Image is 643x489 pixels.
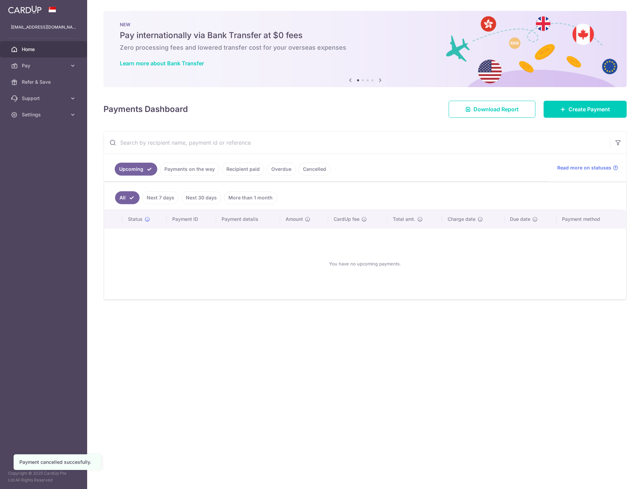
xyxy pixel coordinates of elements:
div: You have no upcoming payments. [112,234,618,294]
input: Search by recipient name, payment id or reference [104,132,610,153]
span: Support [22,95,67,102]
a: Download Report [449,101,535,118]
a: Create Payment [544,101,627,118]
span: Refer & Save [22,79,67,85]
a: Next 30 days [181,191,221,204]
th: Payment method [557,210,626,228]
a: Overdue [267,163,296,176]
span: Due date [510,216,530,223]
iframe: Opens a widget where you can find more information [599,469,636,486]
span: Total amt. [393,216,415,223]
span: Pay [22,62,67,69]
a: All [115,191,140,204]
span: Amount [286,216,303,223]
span: Charge date [448,216,476,223]
span: Read more on statuses [557,164,611,171]
th: Payment details [216,210,280,228]
p: [EMAIL_ADDRESS][DOMAIN_NAME] [11,24,76,31]
span: Create Payment [568,105,610,113]
th: Payment ID [167,210,216,228]
span: CardUp fee [334,216,359,223]
p: NEW [120,22,610,27]
a: Learn more about Bank Transfer [120,60,204,67]
a: More than 1 month [224,191,277,204]
div: Payment cancelled succesfully. [19,459,95,466]
span: Settings [22,111,67,118]
a: Recipient paid [222,163,264,176]
span: Status [128,216,143,223]
h4: Payments Dashboard [103,103,188,115]
a: Read more on statuses [557,164,618,171]
h6: Zero processing fees and lowered transfer cost for your overseas expenses [120,44,610,52]
span: Home [22,46,67,53]
span: Download Report [473,105,519,113]
a: Upcoming [115,163,157,176]
a: Cancelled [299,163,331,176]
img: Bank transfer banner [103,11,627,87]
a: Next 7 days [142,191,179,204]
h5: Pay internationally via Bank Transfer at $0 fees [120,30,610,41]
img: CardUp [8,5,42,14]
a: Payments on the way [160,163,219,176]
